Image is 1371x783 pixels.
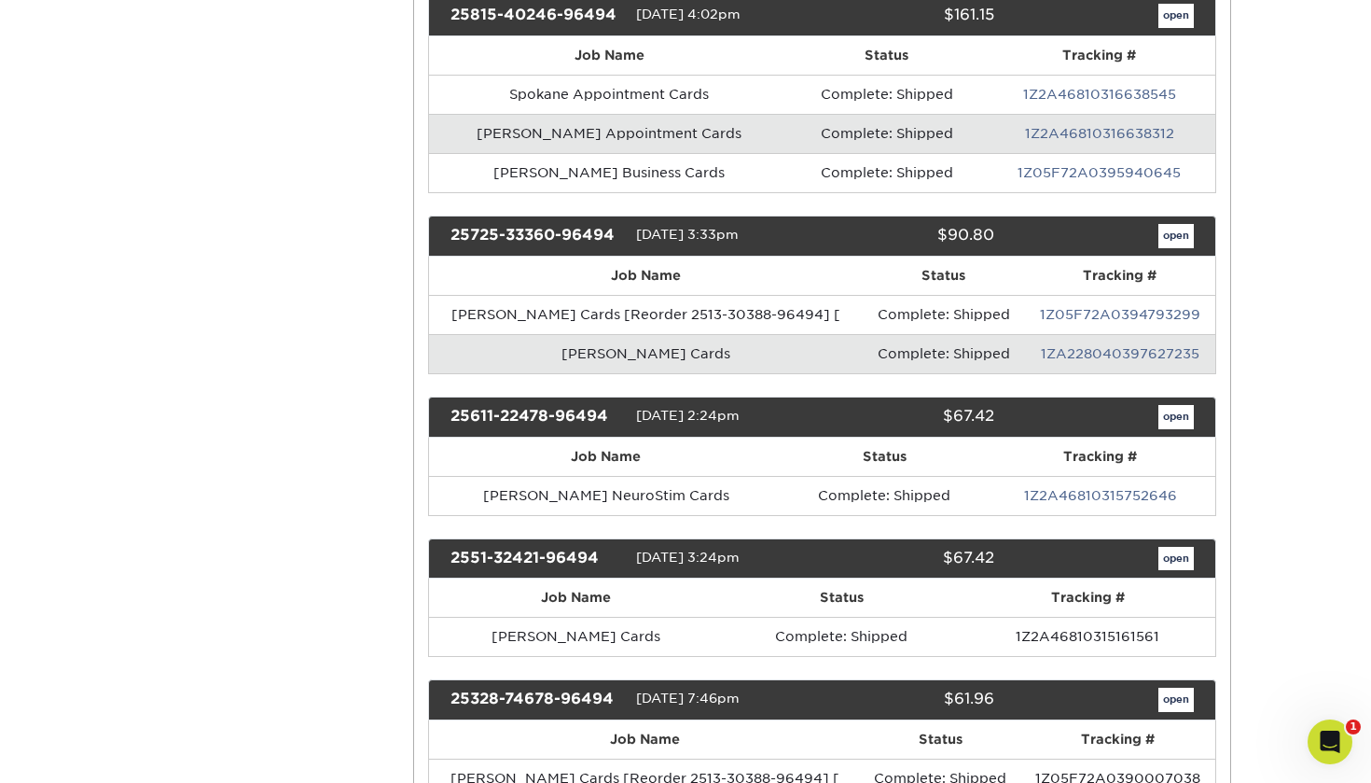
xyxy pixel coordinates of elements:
[429,334,864,373] td: [PERSON_NAME] Cards
[1158,405,1194,429] a: open
[1024,488,1177,503] a: 1Z2A46810315752646
[808,547,1007,571] div: $67.42
[429,295,864,334] td: [PERSON_NAME] Cards [Reorder 2513-30388-96494] [
[429,153,791,192] td: [PERSON_NAME] Business Cards
[864,334,1025,373] td: Complete: Shipped
[808,224,1007,248] div: $90.80
[983,36,1215,75] th: Tracking #
[986,438,1215,476] th: Tracking #
[436,224,636,248] div: 25725-33360-96494
[961,579,1215,617] th: Tracking #
[1158,4,1194,28] a: open
[1158,547,1194,571] a: open
[429,36,791,75] th: Job Name
[808,4,1007,28] div: $161.15
[864,257,1025,295] th: Status
[790,153,983,192] td: Complete: Shipped
[790,36,983,75] th: Status
[1023,87,1176,102] a: 1Z2A46810316638545
[723,617,960,656] td: Complete: Shipped
[808,405,1007,429] div: $67.42
[1025,126,1174,141] a: 1Z2A46810316638312
[783,476,986,515] td: Complete: Shipped
[1346,720,1361,734] span: 1
[1158,688,1194,712] a: open
[1041,346,1199,361] a: 1ZA228040397627235
[436,405,636,429] div: 25611-22478-96494
[1158,224,1194,248] a: open
[864,295,1025,334] td: Complete: Shipped
[636,227,739,242] span: [DATE] 3:33pm
[429,476,783,515] td: [PERSON_NAME] NeuroStim Cards
[783,438,986,476] th: Status
[1308,720,1352,764] iframe: Intercom live chat
[5,726,159,776] iframe: Google Customer Reviews
[861,720,1021,759] th: Status
[636,692,740,706] span: [DATE] 7:46pm
[429,114,791,153] td: [PERSON_NAME] Appointment Cards
[808,688,1007,712] div: $61.96
[429,438,783,476] th: Job Name
[436,547,636,571] div: 2551-32421-96494
[723,579,960,617] th: Status
[429,257,864,295] th: Job Name
[1024,257,1215,295] th: Tracking #
[1018,165,1181,180] a: 1Z05F72A0395940645
[790,75,983,114] td: Complete: Shipped
[1040,307,1200,322] a: 1Z05F72A0394793299
[636,550,740,565] span: [DATE] 3:24pm
[436,688,636,712] div: 25328-74678-96494
[1020,720,1215,759] th: Tracking #
[429,617,724,656] td: [PERSON_NAME] Cards
[636,7,741,21] span: [DATE] 4:02pm
[429,720,861,759] th: Job Name
[790,114,983,153] td: Complete: Shipped
[636,408,740,423] span: [DATE] 2:24pm
[961,617,1215,656] td: 1Z2A46810315161561
[429,579,724,617] th: Job Name
[436,4,636,28] div: 25815-40246-96494
[429,75,791,114] td: Spokane Appointment Cards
